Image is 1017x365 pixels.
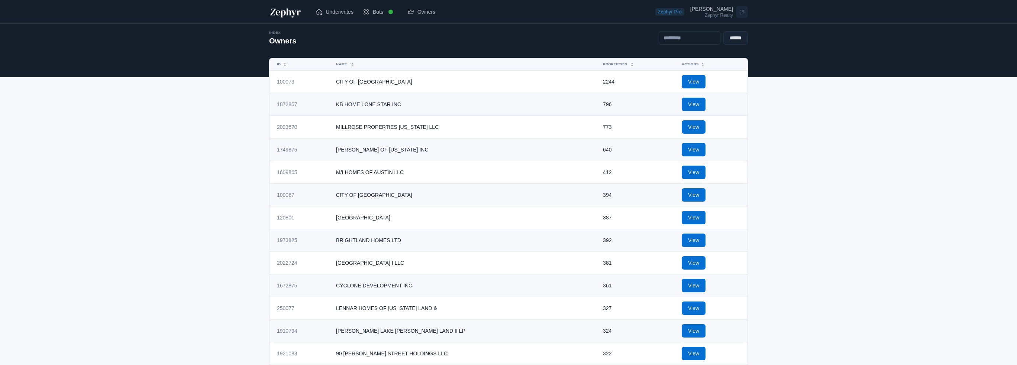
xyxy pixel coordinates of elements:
[682,143,706,156] a: View
[269,93,332,116] td: 1872857
[269,30,296,36] div: Index
[598,229,677,252] td: 392
[598,71,677,93] td: 2244
[269,274,332,297] td: 1672875
[332,342,598,365] td: 90 [PERSON_NAME] STREET HOLDINGS LLC
[269,71,332,93] td: 100073
[682,347,706,360] a: View
[332,320,598,342] td: [PERSON_NAME] LAKE [PERSON_NAME] LAND II LP
[269,229,332,252] td: 1973825
[682,75,706,88] a: View
[332,252,598,274] td: [GEOGRAPHIC_DATA] I LLC
[269,252,332,274] td: 2022724
[598,206,677,229] td: 387
[598,184,677,206] td: 394
[682,302,706,315] a: View
[269,297,332,320] td: 250077
[598,138,677,161] td: 640
[682,98,706,111] a: View
[269,206,332,229] td: 120801
[598,320,677,342] td: 324
[682,279,706,292] a: View
[332,206,598,229] td: [GEOGRAPHIC_DATA]
[332,229,598,252] td: BRIGHTLAND HOMES LTD
[690,13,733,17] div: Zephyr Realty
[682,211,706,224] a: View
[332,297,598,320] td: LENNAR HOMES OF [US_STATE] LAND &
[598,116,677,138] td: 773
[682,234,706,247] a: View
[403,4,440,19] a: Owners
[598,252,677,274] td: 381
[269,342,332,365] td: 1921083
[269,138,332,161] td: 1749875
[326,8,353,16] span: Underwrites
[332,116,598,138] td: MILLROSE PROPERTIES [US_STATE] LLC
[598,342,677,365] td: 322
[373,8,383,16] span: Bots
[682,324,706,338] a: View
[677,58,736,70] button: Actions
[332,161,598,184] td: M/I HOMES OF AUSTIN LLC
[269,116,332,138] td: 2023670
[358,1,403,22] a: Bots
[682,256,706,270] a: View
[332,274,598,297] td: CYCLONE DEVELOPMENT INC
[332,58,590,70] button: Name
[690,4,748,19] a: Open user menu
[272,58,323,70] button: ID
[682,120,706,134] a: View
[269,6,302,18] img: Zephyr Logo
[598,161,677,184] td: 412
[269,36,296,46] h2: Owners
[598,93,677,116] td: 796
[598,297,677,320] td: 327
[736,6,748,18] span: JS
[269,184,332,206] td: 100067
[269,320,332,342] td: 1910794
[655,8,684,16] span: Zephyr Pro
[690,6,733,12] div: [PERSON_NAME]
[332,138,598,161] td: [PERSON_NAME] OF [US_STATE] INC
[417,8,435,16] span: Owners
[311,4,358,19] a: Underwrites
[682,188,706,202] a: View
[598,58,668,70] button: Properties
[332,71,598,93] td: CITY OF [GEOGRAPHIC_DATA]
[332,184,598,206] td: CITY OF [GEOGRAPHIC_DATA]
[682,166,706,179] a: View
[269,161,332,184] td: 1609865
[332,93,598,116] td: KB HOME LONE STAR INC
[598,274,677,297] td: 361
